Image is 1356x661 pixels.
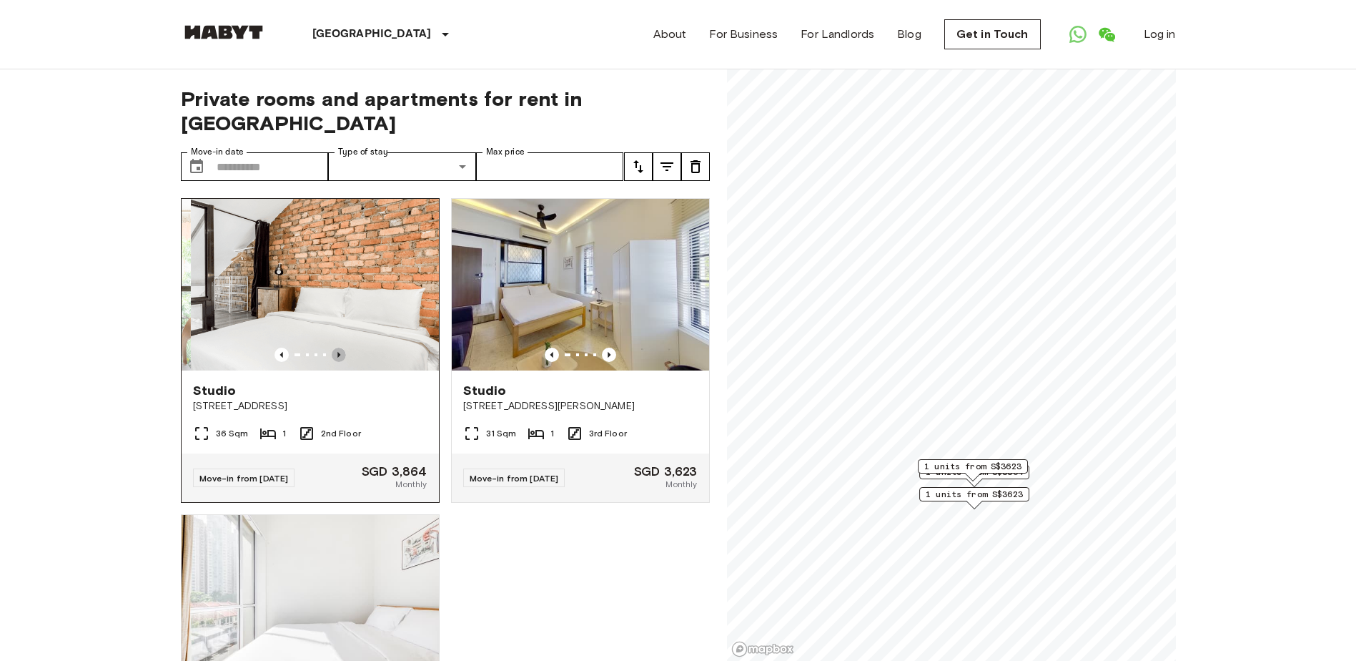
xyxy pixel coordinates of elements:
[1144,26,1176,43] a: Log in
[545,348,559,362] button: Previous image
[193,382,237,399] span: Studio
[653,152,681,181] button: tune
[216,427,249,440] span: 36 Sqm
[282,427,286,440] span: 1
[321,427,361,440] span: 2nd Floor
[312,26,432,43] p: [GEOGRAPHIC_DATA]
[897,26,921,43] a: Blog
[181,198,440,503] a: Previous imagePrevious imageStudio[STREET_ADDRESS]36 Sqm12nd FloorMove-in from [DATE]SGD 3,864Mon...
[801,26,874,43] a: For Landlords
[731,641,794,657] a: Mapbox logo
[926,488,1023,501] span: 1 units from S$3623
[452,199,709,371] img: Marketing picture of unit SG-01-057-001-01
[709,26,778,43] a: For Business
[1092,20,1121,49] a: Open WeChat
[589,427,627,440] span: 3rd Floor
[1064,20,1092,49] a: Open WhatsApp
[199,473,289,484] span: Move-in from [DATE]
[182,152,211,181] button: Choose date
[181,25,267,39] img: Habyt
[924,460,1021,473] span: 1 units from S$3623
[181,87,710,135] span: Private rooms and apartments for rent in [GEOGRAPHIC_DATA]
[550,427,554,440] span: 1
[362,465,427,478] span: SGD 3,864
[944,19,1041,49] a: Get in Touch
[634,465,697,478] span: SGD 3,623
[451,198,710,503] a: Marketing picture of unit SG-01-057-001-01Previous imagePrevious imageStudio[STREET_ADDRESS][PERS...
[653,26,687,43] a: About
[918,459,1028,481] div: Map marker
[463,399,698,413] span: [STREET_ADDRESS][PERSON_NAME]
[681,152,710,181] button: tune
[624,152,653,181] button: tune
[395,478,427,491] span: Monthly
[486,146,525,158] label: Max price
[919,487,1029,509] div: Map marker
[338,146,388,158] label: Type of stay
[332,348,346,362] button: Previous image
[193,399,427,413] span: [STREET_ADDRESS]
[190,199,447,371] img: Marketing picture of unit SG-01-053-004-01
[274,348,289,362] button: Previous image
[486,427,517,440] span: 31 Sqm
[665,478,697,491] span: Monthly
[602,348,616,362] button: Previous image
[191,146,244,158] label: Move-in date
[919,465,1029,487] div: Map marker
[470,473,559,484] span: Move-in from [DATE]
[463,382,507,399] span: Studio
